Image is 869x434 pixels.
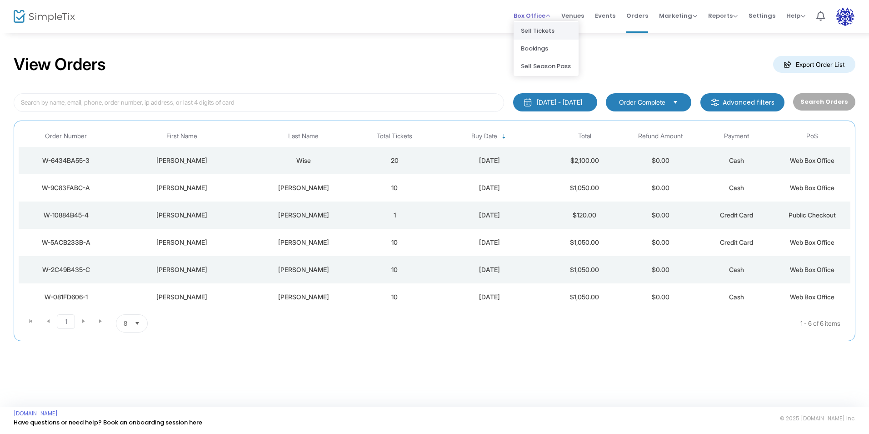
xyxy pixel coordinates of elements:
[435,293,544,302] div: 9/2/2025
[513,93,597,111] button: [DATE] - [DATE]
[116,211,248,220] div: Anthony
[21,156,111,165] div: W-6434BA55-3
[546,256,622,283] td: $1,050.00
[14,418,202,427] a: Have questions or need help? Book an onboarding session here
[546,126,622,147] th: Total
[623,126,699,147] th: Refund Amount
[700,93,784,111] m-button: Advanced filters
[116,238,248,247] div: Clayton
[514,40,579,57] li: Bookings
[131,315,144,332] button: Select
[546,174,622,202] td: $1,050.00
[14,55,106,75] h2: View Orders
[537,98,582,107] div: [DATE] - [DATE]
[514,11,550,20] span: Box Office
[435,238,544,247] div: 9/12/2025
[546,147,622,174] td: $2,100.00
[710,98,719,107] img: filter
[21,265,111,274] div: W-2C49B435-C
[357,202,433,229] td: 1
[623,174,699,202] td: $0.00
[729,293,744,301] span: Cash
[720,211,753,219] span: Credit Card
[729,156,744,164] span: Cash
[357,147,433,174] td: 20
[253,211,355,220] div: Wright
[595,4,615,27] span: Events
[357,256,433,283] td: 10
[435,211,544,220] div: 9/15/2025
[749,4,775,27] span: Settings
[514,22,579,40] li: Sell Tickets
[619,98,665,107] span: Order Complete
[623,229,699,256] td: $0.00
[435,265,544,274] div: 9/2/2025
[14,93,504,112] input: Search by name, email, phone, order number, ip address, or last 4 digits of card
[19,126,850,311] div: Data table
[790,266,834,273] span: Web Box Office
[786,11,805,20] span: Help
[623,147,699,174] td: $0.00
[669,97,682,107] button: Select
[708,11,738,20] span: Reports
[357,174,433,202] td: 10
[14,410,58,417] a: [DOMAIN_NAME]
[623,256,699,283] td: $0.00
[21,293,111,302] div: W-081FD606-1
[116,183,248,192] div: Greg
[21,183,111,192] div: W-9C83FABC-A
[623,202,699,229] td: $0.00
[546,229,622,256] td: $1,050.00
[514,57,579,75] li: Sell Season Pass
[116,156,248,165] div: Darly
[288,132,319,140] span: Last Name
[626,4,648,27] span: Orders
[253,293,355,302] div: Curits
[253,156,355,165] div: Wise
[789,211,836,219] span: Public Checkout
[623,283,699,311] td: $0.00
[253,183,355,192] div: shaw
[729,266,744,273] span: Cash
[780,415,855,422] span: © 2025 [DOMAIN_NAME] Inc.
[166,132,197,140] span: First Name
[523,98,532,107] img: monthly
[238,314,840,333] kendo-pager-info: 1 - 6 of 6 items
[435,183,544,192] div: 9/22/2025
[561,4,584,27] span: Venues
[57,314,75,329] span: Page 1
[790,238,834,246] span: Web Box Office
[729,184,744,192] span: Cash
[720,238,753,246] span: Credit Card
[435,156,544,165] div: 9/24/2025
[471,132,497,140] span: Buy Date
[21,211,111,220] div: W-10884B45-4
[500,133,508,140] span: Sortable
[253,238,355,247] div: Taylor
[773,56,855,73] m-button: Export Order List
[45,132,87,140] span: Order Number
[546,283,622,311] td: $1,050.00
[790,293,834,301] span: Web Box Office
[116,265,248,274] div: Leanard
[357,229,433,256] td: 10
[357,283,433,311] td: 10
[124,319,127,328] span: 8
[546,202,622,229] td: $120.00
[357,126,433,147] th: Total Tickets
[724,132,749,140] span: Payment
[116,293,248,302] div: Terry
[790,156,834,164] span: Web Box Office
[806,132,818,140] span: PoS
[253,265,355,274] div: Parker
[21,238,111,247] div: W-5ACB233B-A
[659,11,697,20] span: Marketing
[790,184,834,192] span: Web Box Office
